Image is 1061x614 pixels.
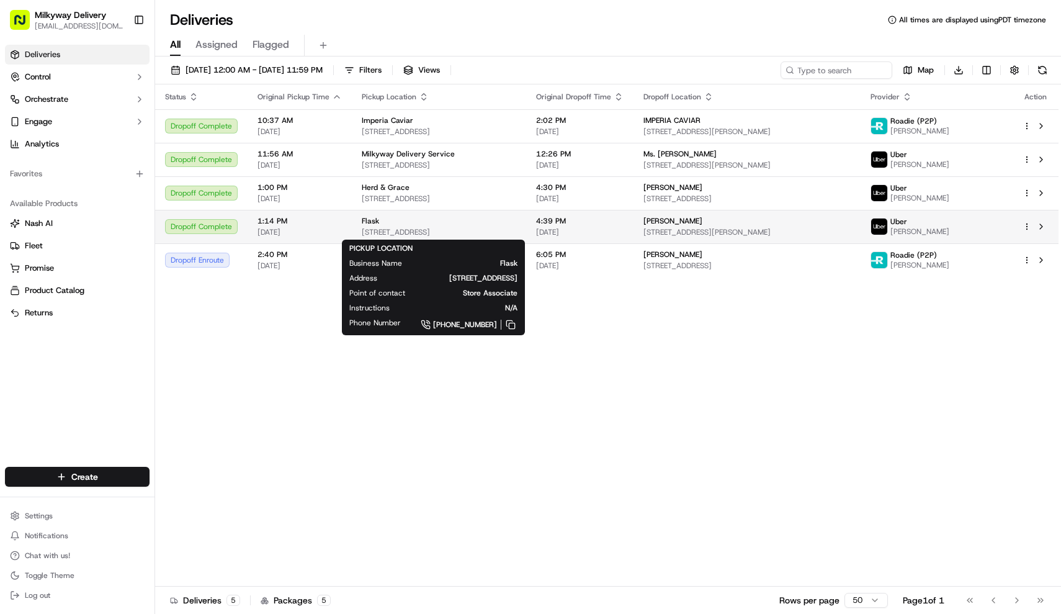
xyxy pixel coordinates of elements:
[536,149,624,159] span: 12:26 PM
[536,183,624,192] span: 4:30 PM
[226,595,240,606] div: 5
[890,217,907,227] span: Uber
[779,594,839,607] p: Rows per page
[10,240,145,251] a: Fleet
[362,227,516,237] span: [STREET_ADDRESS]
[349,288,405,298] span: Point of contact
[25,71,51,83] span: Control
[1023,92,1049,102] div: Action
[257,115,342,125] span: 10:37 AM
[32,10,47,25] img: Go home
[871,219,887,235] img: uber-new-logo.jpeg
[349,243,413,253] span: PICKUP LOCATION
[899,15,1046,25] span: All times are displayed using PDT timezone
[643,115,701,125] span: IMPERIA CAVIAR
[10,263,145,274] a: Promise
[362,149,455,159] span: Milkyway Delivery Service
[25,590,50,600] span: Log out
[643,92,701,102] span: Dropoff Location
[12,246,32,266] img: Liam S.
[25,531,68,541] span: Notifications
[5,567,150,584] button: Toggle Theme
[5,164,150,184] div: Favorites
[25,571,74,580] span: Toggle Theme
[5,281,150,300] button: Product Catalog
[871,252,887,268] img: roadie-logo-v2.jpg
[5,467,150,487] button: Create
[257,194,342,204] span: [DATE]
[643,183,702,192] span: [PERSON_NAME]
[35,9,106,21] span: Milkyway Delivery
[257,92,329,102] span: Original Pickup Time
[362,216,379,226] span: Flask
[5,214,150,233] button: Nash AI
[643,149,717,159] span: Ms. [PERSON_NAME]
[19,310,218,364] a: [URL][DOMAIN_NAME]­_R8y86J5QDy5nBLBox26hmU/cfg­_U4p6MistJFfjzwgR24C9WL?taskId=tsk­_M8UjXmWVV28mz9...
[257,261,342,271] span: [DATE]
[5,527,150,544] button: Notifications
[643,250,702,260] span: [PERSON_NAME]
[643,216,702,226] span: [PERSON_NAME]
[890,260,949,270] span: [PERSON_NAME]
[5,89,150,109] button: Orchestrate
[25,49,60,60] span: Deliveries
[349,303,390,313] span: Instructions
[398,61,445,79] button: Views
[195,217,226,227] span: 9:47 AM
[536,127,624,137] span: [DATE]
[362,160,516,170] span: [STREET_ADDRESS]
[421,318,517,332] a: [PHONE_NUMBER]
[890,227,949,237] span: [PERSON_NAME]
[362,127,516,137] span: [STREET_ADDRESS]
[25,511,53,521] span: Settings
[25,551,70,561] span: Chat with us!
[536,216,624,226] span: 4:39 PM
[871,151,887,168] img: uber-new-logo.jpeg
[257,227,342,237] span: [DATE]
[40,274,102,284] span: [PERSON_NAME]
[871,92,900,102] span: Provider
[349,318,401,328] span: Phone Number
[198,54,220,69] div: Hello
[10,285,145,296] a: Product Catalog
[643,160,851,170] span: [STREET_ADDRESS][PERSON_NAME]
[25,240,43,251] span: Fleet
[410,303,517,313] span: N/A
[165,92,186,102] span: Status
[170,10,233,30] h1: Deliveries
[536,160,624,170] span: [DATE]
[890,116,937,126] span: Roadie (P2P)
[5,547,150,564] button: Chat with us!
[46,248,175,263] p: Hey there! How can I help you
[195,37,238,52] span: Assigned
[215,382,230,397] button: Send
[418,65,440,76] span: Views
[165,61,328,79] button: [DATE] 12:00 AM - [DATE] 11:59 PM
[25,218,53,229] span: Nash AI
[536,227,624,237] span: [DATE]
[359,65,382,76] span: Filters
[433,320,497,330] span: [PHONE_NUMBER]
[422,258,517,268] span: Flask
[903,594,944,607] div: Page 1 of 1
[536,115,624,125] span: 2:02 PM
[1034,61,1051,79] button: Refresh
[349,258,402,268] span: Business Name
[71,471,98,483] span: Create
[5,303,150,323] button: Returns
[111,274,141,284] span: 9:47 AM
[397,273,517,283] span: [STREET_ADDRESS]
[536,261,624,271] span: [DATE]
[871,118,887,134] img: roadie-logo-v2.jpg
[25,285,84,296] span: Product Catalog
[890,160,949,169] span: [PERSON_NAME]
[918,65,934,76] span: Map
[10,218,145,229] a: Nash AI
[25,259,35,269] img: 1736555255976-a54dd68f-1ca7-489b-9aae-adbdc363a1c4
[890,183,907,193] span: Uber
[5,134,150,154] a: Analytics
[25,94,68,105] span: Orchestrate
[536,92,611,102] span: Original Dropoff Time
[35,21,123,31] span: [EMAIL_ADDRESS][DOMAIN_NAME]
[10,307,145,318] a: Returns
